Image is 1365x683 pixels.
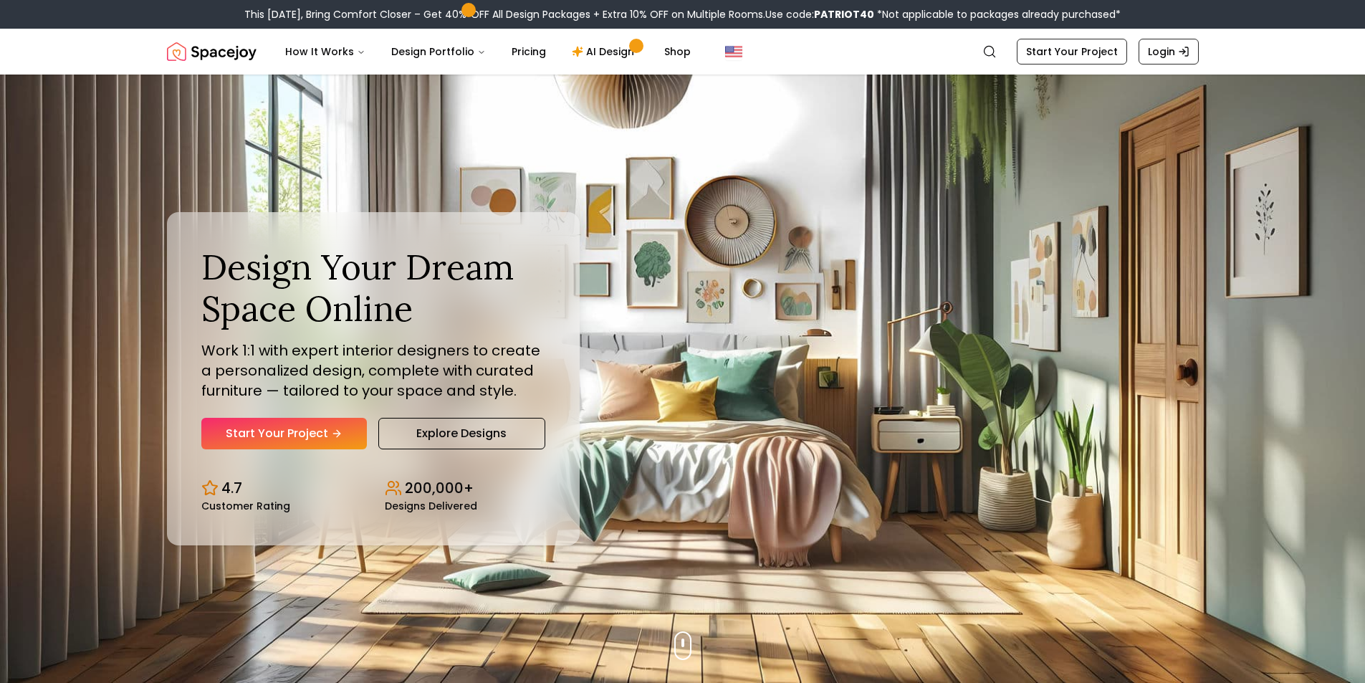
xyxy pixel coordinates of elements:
a: AI Design [560,37,650,66]
a: Pricing [500,37,557,66]
p: Work 1:1 with expert interior designers to create a personalized design, complete with curated fu... [201,340,545,401]
span: *Not applicable to packages already purchased* [874,7,1121,22]
a: Start Your Project [201,418,367,449]
a: Explore Designs [378,418,545,449]
a: Start Your Project [1017,39,1127,65]
nav: Main [274,37,702,66]
small: Designs Delivered [385,501,477,511]
span: Use code: [765,7,874,22]
img: United States [725,43,742,60]
a: Login [1139,39,1199,65]
div: Design stats [201,467,545,511]
b: PATRIOT40 [814,7,874,22]
a: Spacejoy [167,37,257,66]
small: Customer Rating [201,501,290,511]
div: This [DATE], Bring Comfort Closer – Get 40% OFF All Design Packages + Extra 10% OFF on Multiple R... [244,7,1121,22]
button: Design Portfolio [380,37,497,66]
nav: Global [167,29,1199,75]
a: Shop [653,37,702,66]
img: Spacejoy Logo [167,37,257,66]
h1: Design Your Dream Space Online [201,247,545,329]
button: How It Works [274,37,377,66]
p: 4.7 [221,478,242,498]
p: 200,000+ [405,478,474,498]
